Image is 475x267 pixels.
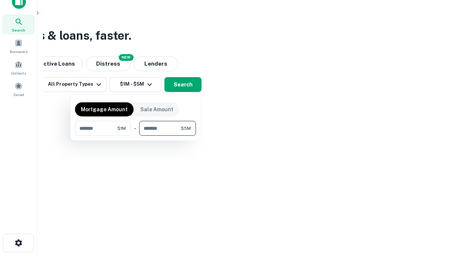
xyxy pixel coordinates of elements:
[134,121,136,136] div: -
[81,105,128,113] p: Mortgage Amount
[438,184,475,220] iframe: Chat Widget
[181,125,191,132] span: $5M
[117,125,126,132] span: $1M
[140,105,173,113] p: Sale Amount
